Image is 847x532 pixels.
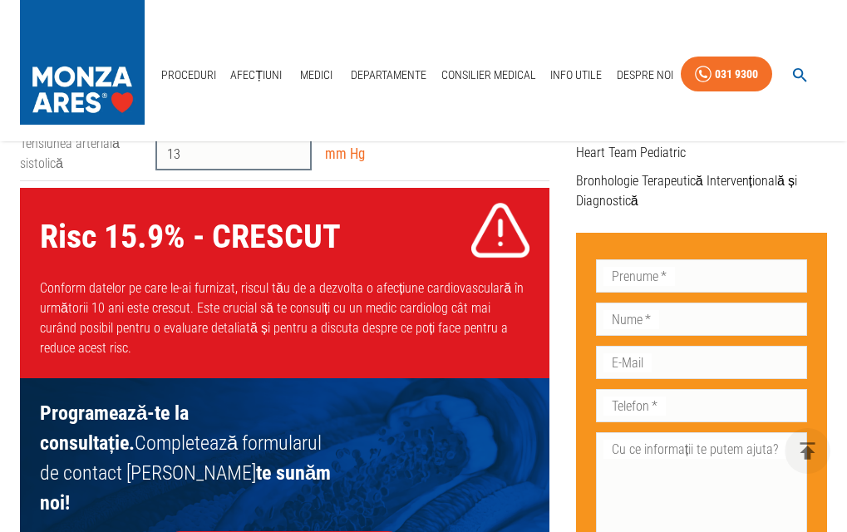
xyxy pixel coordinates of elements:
[155,137,312,170] input: 100 - 200 mm Hg
[715,64,758,85] div: 031 9300
[224,58,288,92] a: Afecțiuni
[576,145,686,160] a: Heart Team Pediatric
[544,58,608,92] a: Info Utile
[155,58,223,92] a: Proceduri
[290,58,343,92] a: Medici
[470,201,529,259] img: Low CVD Risk icon
[40,212,341,262] p: Risc 15.9 % - CRESCUT
[681,57,772,92] a: 031 9300
[344,58,433,92] a: Departamente
[40,401,189,455] b: Programează-te la consultație.
[40,278,529,358] p: Conform datelor pe care le-ai furnizat, riscul tău de a dezvolta o afecțiune cardiovasculară în u...
[576,173,797,209] a: Bronhologie Terapeutică Intervențională și Diagnostică
[435,58,543,92] a: Consilier Medical
[785,428,830,474] button: delete
[40,398,333,518] span: Completează formularul de contact [PERSON_NAME]
[610,58,680,92] a: Despre Noi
